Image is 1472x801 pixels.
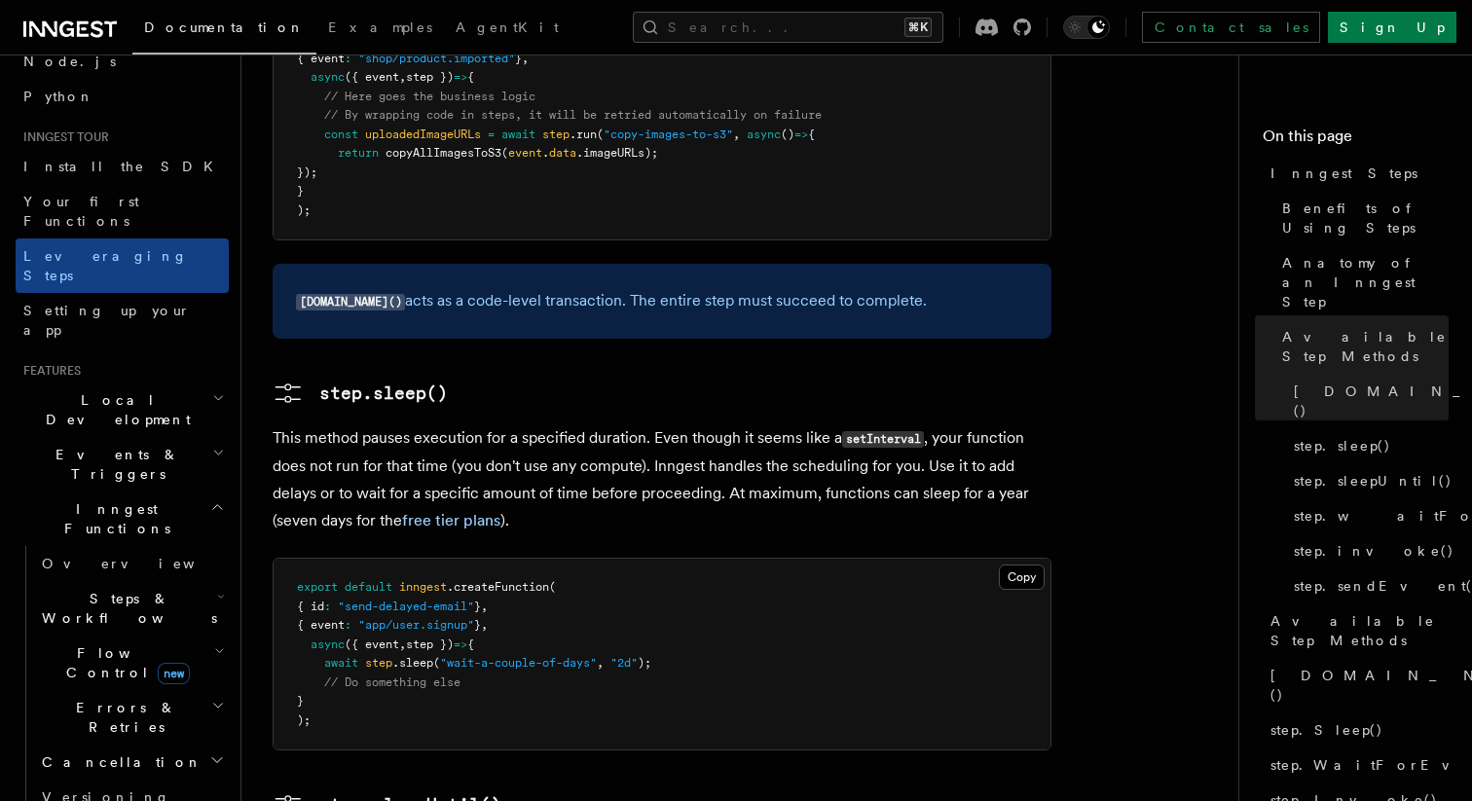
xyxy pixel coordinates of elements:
a: Sign Up [1328,12,1456,43]
p: This method pauses execution for a specified duration. Even though it seems like a , your functio... [273,424,1051,534]
span: Errors & Retries [34,698,211,737]
a: Contact sales [1142,12,1320,43]
span: Steps & Workflows [34,589,217,628]
span: , [399,70,406,84]
button: Flow Controlnew [34,636,229,690]
span: Events & Triggers [16,445,212,484]
span: step.sleep() [1294,436,1391,455]
span: Cancellation [34,752,202,772]
span: Features [16,363,81,379]
span: ( [549,580,556,594]
span: } [297,184,304,198]
code: [DOMAIN_NAME]() [296,294,405,310]
span: : [345,618,351,632]
button: Search...⌘K [633,12,943,43]
a: step.sleep() [273,378,448,409]
span: "2d" [610,656,638,670]
a: Setting up your app [16,293,229,347]
button: Local Development [16,382,229,437]
span: } [474,600,481,613]
span: await [501,127,535,141]
span: step [542,127,570,141]
a: step.WaitForEvent() [1263,747,1449,783]
code: setInterval [842,431,924,448]
span: => [454,637,467,651]
span: { [808,127,815,141]
span: Install the SDK [23,159,225,174]
span: ( [597,127,604,141]
span: Inngest Functions [16,499,210,538]
span: } [474,618,481,632]
a: Examples [316,6,444,53]
span: // Here goes the business logic [324,90,535,103]
span: } [515,52,522,65]
pre: step.sleep() [319,380,448,407]
span: ({ event [345,70,399,84]
span: Inngest tour [16,129,109,145]
span: "copy-images-to-s3" [604,127,733,141]
a: Benefits of Using Steps [1274,191,1449,245]
span: // Do something else [324,675,460,689]
span: Local Development [16,390,212,429]
span: Python [23,89,94,104]
span: , [733,127,740,141]
span: , [481,600,488,613]
button: Cancellation [34,745,229,780]
span: , [522,52,529,65]
span: async [311,637,345,651]
span: export [297,580,338,594]
span: step.sleepUntil() [1294,471,1453,491]
span: { [467,70,474,84]
a: Python [16,79,229,114]
span: Examples [328,19,432,35]
button: Toggle dark mode [1063,16,1110,39]
span: .run [570,127,597,141]
span: "shop/product.imported" [358,52,515,65]
span: Setting up your app [23,303,191,338]
a: AgentKit [444,6,570,53]
span: default [345,580,392,594]
a: Node.js [16,44,229,79]
span: "wait-a-couple-of-days" [440,656,597,670]
a: Install the SDK [16,149,229,184]
span: ); [297,203,311,217]
span: Benefits of Using Steps [1282,199,1449,237]
span: Available Step Methods [1270,611,1449,650]
span: return [338,146,379,160]
span: event [508,146,542,160]
span: step }) [406,70,454,84]
span: new [158,663,190,684]
span: copyAllImagesToS3 [386,146,501,160]
span: = [488,127,495,141]
span: .imageURLs); [576,146,658,160]
span: async [747,127,781,141]
span: => [454,70,467,84]
span: await [324,656,358,670]
span: async [311,70,345,84]
p: acts as a code-level transaction. The entire step must succeed to complete. [296,287,1028,315]
span: , [481,618,488,632]
span: : [324,600,331,613]
span: () [781,127,794,141]
kbd: ⌘K [904,18,932,37]
span: Documentation [144,19,305,35]
span: "send-delayed-email" [338,600,474,613]
a: Inngest Steps [1263,156,1449,191]
span: , [399,637,406,651]
a: step.sleepUntil() [1286,463,1449,498]
span: .createFunction [447,580,549,594]
a: step.Sleep() [1263,712,1449,747]
span: ); [297,713,311,727]
span: Leveraging Steps [23,248,188,283]
a: Leveraging Steps [16,238,229,293]
button: Steps & Workflows [34,581,229,636]
span: } [297,694,304,708]
span: ( [433,656,440,670]
span: Overview [42,556,242,571]
span: . [542,146,549,160]
span: step.invoke() [1294,541,1454,561]
span: AgentKit [456,19,559,35]
span: }); [297,165,317,179]
a: [DOMAIN_NAME]() [1286,374,1449,428]
span: ({ event [345,637,399,651]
